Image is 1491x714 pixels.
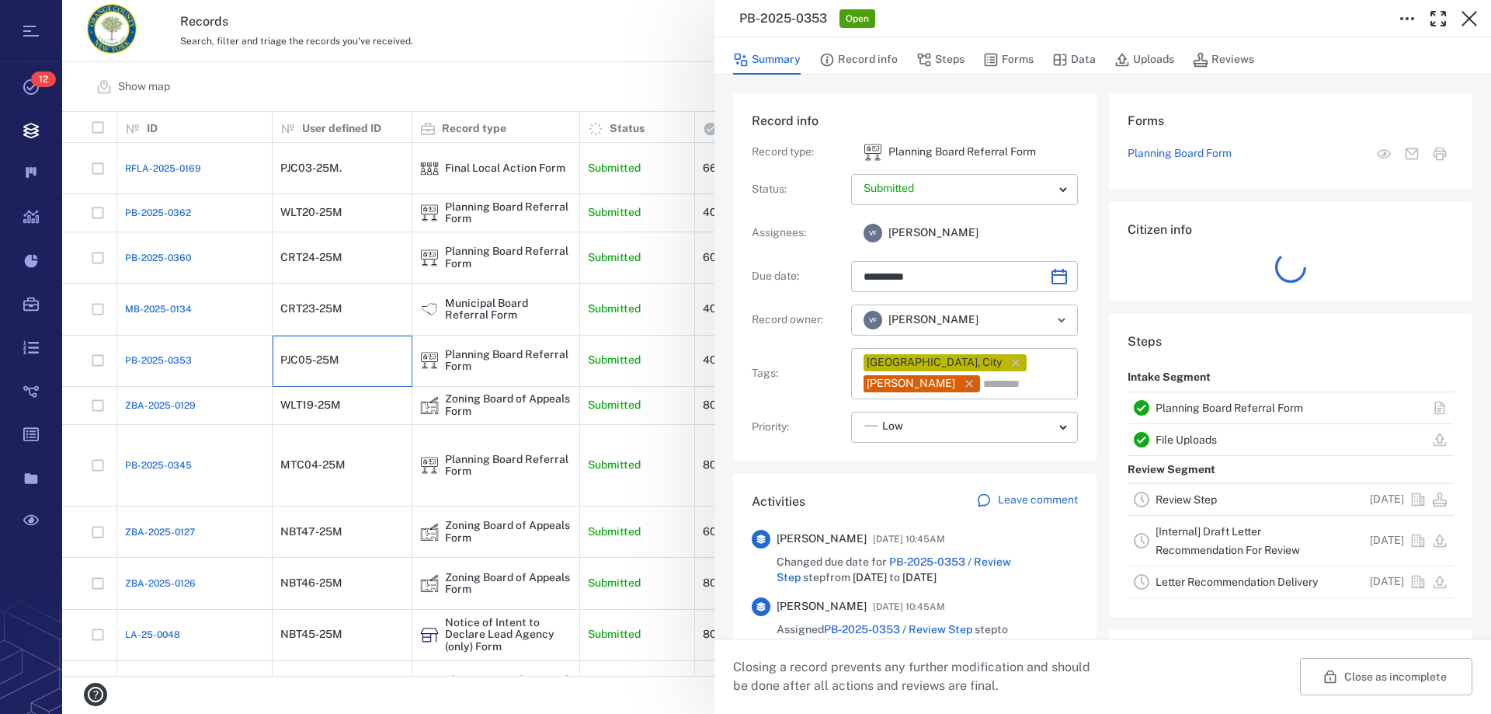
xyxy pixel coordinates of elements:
h3: PB-2025-0353 [739,9,827,28]
p: Priority : [752,420,845,435]
button: Close [1454,3,1485,34]
a: Letter Recommendation Delivery [1156,576,1318,588]
span: [PERSON_NAME] [777,531,867,547]
div: StepsIntake SegmentPlanning Board Referral FormFile UploadsReview SegmentReview Step[DATE][Intern... [1109,314,1472,629]
span: [PERSON_NAME] [888,225,978,241]
img: icon Planning Board Referral Form [864,143,882,162]
button: Forms [983,45,1034,75]
p: Planning Board Referral Form [888,145,1036,160]
p: Record owner : [752,312,845,328]
p: [DATE] [1370,533,1404,549]
span: [DATE] [853,571,887,583]
span: [PERSON_NAME] [888,312,978,328]
div: V F [864,224,882,242]
h6: Steps [1128,333,1454,351]
span: [PERSON_NAME] [777,599,867,615]
a: Leave comment [976,493,1078,511]
button: Choose date, selected date is Oct 18, 2025 [1044,261,1075,292]
span: [DATE] 10:45AM [873,530,945,549]
button: Print form [1426,140,1454,168]
a: File Uploads [1156,434,1217,446]
span: 12 [31,71,56,87]
p: [DATE] [1370,492,1404,507]
span: Low [882,419,903,434]
button: Reviews [1193,45,1254,75]
a: PB-2025-0353 / Review Step [777,556,1011,583]
span: Help [35,11,67,25]
div: [PERSON_NAME] [867,376,955,392]
div: Citizen info [1109,202,1472,314]
h6: Record info [752,112,1078,131]
a: [Internal] Draft Letter Recommendation For Review [1156,525,1300,556]
p: Review Segment [1128,456,1215,484]
div: Planning Board Referral Form [864,143,882,162]
p: Record type : [752,145,845,160]
a: Planning Board Referral Form [1156,402,1303,414]
div: FormsPlanning Board FormView form in the stepMail formPrint form [1109,93,1472,202]
p: Tags : [752,366,845,381]
button: Uploads [1114,45,1174,75]
div: V F [864,311,882,329]
h6: Activities [752,493,805,511]
button: Steps [916,45,964,75]
button: Record info [819,45,898,75]
p: Leave comment [998,493,1078,508]
a: Review Step [1156,493,1217,506]
span: [DATE] [902,571,937,583]
span: Changed due date for step from to [777,555,1078,585]
p: Submitted [864,181,1053,197]
button: Toggle Fullscreen [1423,3,1454,34]
button: Close as incomplete [1300,658,1472,695]
p: Assignees : [752,225,845,241]
button: Open [1051,309,1072,331]
button: View form in the step [1370,140,1398,168]
span: Assigned step to [777,622,1008,638]
h6: Forms [1128,112,1454,131]
button: Toggle to Edit Boxes [1392,3,1423,34]
a: Planning Board Form [1128,146,1232,162]
p: Intake Segment [1128,364,1211,392]
p: Due date : [752,269,845,284]
a: PB-2025-0353 / Review Step [824,623,972,636]
h6: Citizen info [1128,221,1454,239]
div: [GEOGRAPHIC_DATA], City [867,355,1002,371]
p: [DATE] [1370,574,1404,590]
p: Status : [752,182,845,197]
button: Mail form [1398,140,1426,168]
div: Record infoRecord type:icon Planning Board Referral FormPlanning Board Referral FormStatus:Assign... [733,93,1097,474]
span: Open [843,12,872,26]
span: [DATE] 10:45AM [873,597,945,616]
button: Summary [733,45,801,75]
button: Data [1052,45,1096,75]
p: Closing a record prevents any further modification and should be done after all actions and revie... [733,658,1103,695]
